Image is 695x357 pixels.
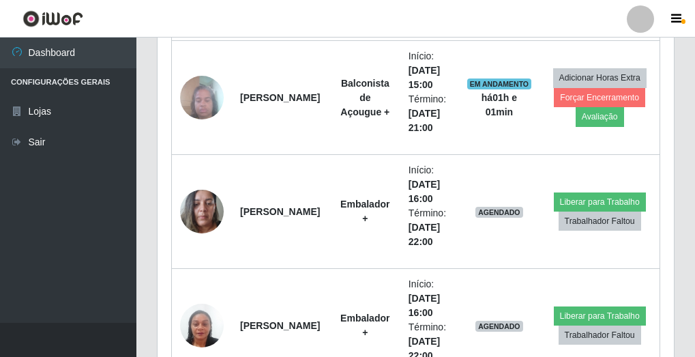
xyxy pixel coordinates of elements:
[409,222,440,247] time: [DATE] 22:00
[409,92,451,135] li: Término:
[180,68,224,126] img: 1707335011957.jpeg
[482,92,517,117] strong: há 01 h e 01 min
[23,10,83,27] img: CoreUI Logo
[409,108,440,133] time: [DATE] 21:00
[409,277,451,320] li: Início:
[475,207,523,218] span: AGENDADO
[240,206,320,217] strong: [PERSON_NAME]
[553,68,647,87] button: Adicionar Horas Extra
[409,179,440,204] time: [DATE] 16:00
[576,107,624,126] button: Avaliação
[409,65,440,90] time: [DATE] 15:00
[559,326,641,345] button: Trabalhador Faltou
[409,163,451,206] li: Início:
[475,321,523,332] span: AGENDADO
[340,313,389,338] strong: Embalador +
[467,78,532,89] span: EM ANDAMENTO
[409,49,451,92] li: Início:
[180,182,224,240] img: 1677615150889.jpeg
[554,192,646,212] button: Liberar para Trabalho
[340,78,389,117] strong: Balconista de Açougue +
[240,92,320,103] strong: [PERSON_NAME]
[559,212,641,231] button: Trabalhador Faltou
[409,293,440,318] time: [DATE] 16:00
[409,206,451,249] li: Término:
[554,306,646,326] button: Liberar para Trabalho
[240,320,320,331] strong: [PERSON_NAME]
[340,199,389,224] strong: Embalador +
[554,88,645,107] button: Forçar Encerramento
